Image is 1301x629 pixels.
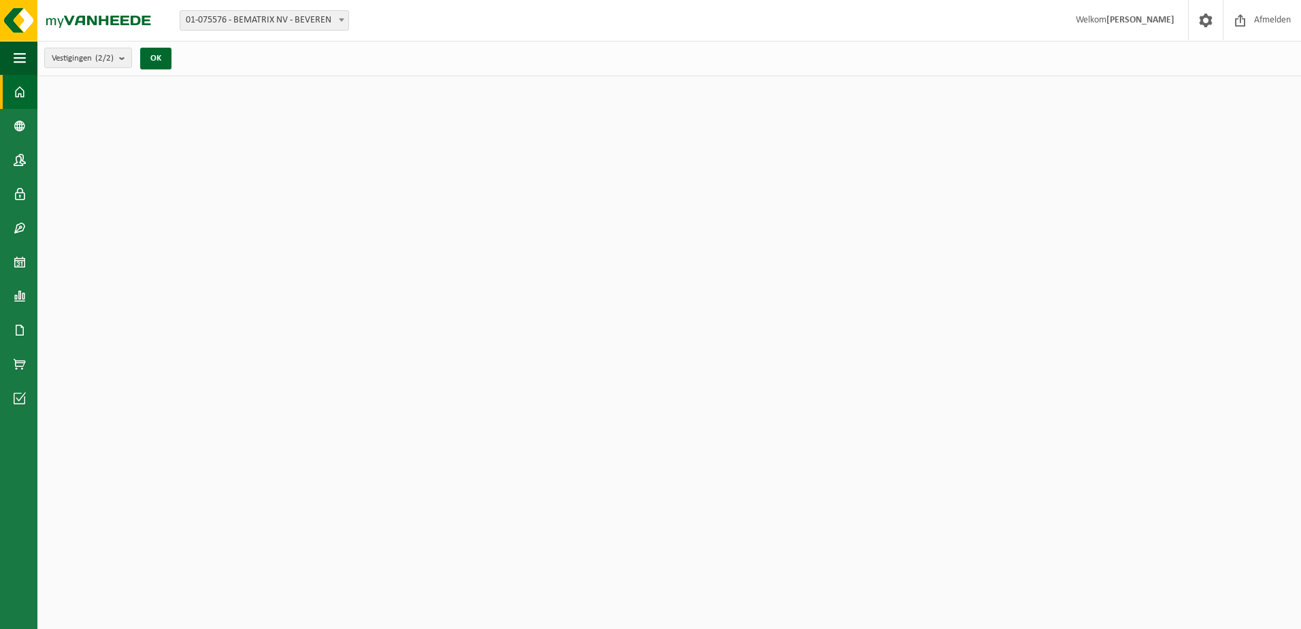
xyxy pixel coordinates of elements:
[140,48,171,69] button: OK
[180,10,349,31] span: 01-075576 - BEMATRIX NV - BEVEREN
[52,48,114,69] span: Vestigingen
[95,54,114,63] count: (2/2)
[180,11,348,30] span: 01-075576 - BEMATRIX NV - BEVEREN
[44,48,132,68] button: Vestigingen(2/2)
[1106,15,1174,25] strong: [PERSON_NAME]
